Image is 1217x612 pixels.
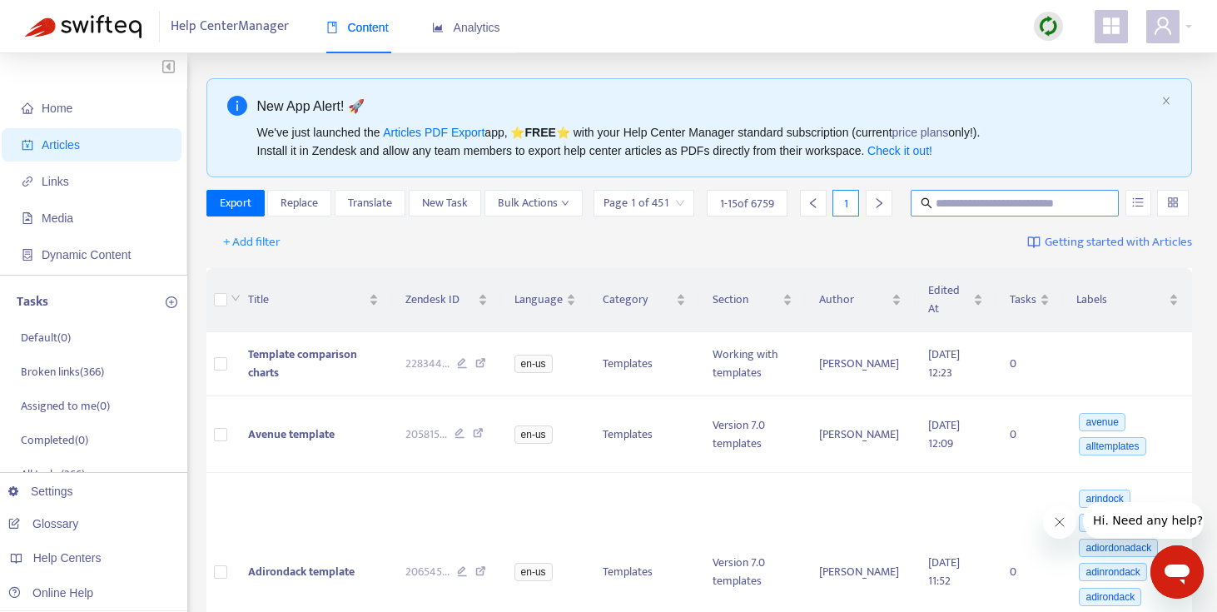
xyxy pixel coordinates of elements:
[22,249,33,261] span: container
[42,211,73,225] span: Media
[514,563,553,581] span: en-us
[235,268,392,332] th: Title
[996,396,1063,473] td: 0
[501,268,589,332] th: Language
[1079,437,1145,455] span: alltemplates
[409,190,481,216] button: New Task
[257,123,1155,160] div: We've just launched the app, ⭐ ⭐️ with your Help Center Manager standard subscription (current on...
[498,194,569,212] span: Bulk Actions
[432,22,444,33] span: area-chart
[1153,16,1173,36] span: user
[806,396,916,473] td: [PERSON_NAME]
[928,553,960,590] span: [DATE] 11:52
[699,268,806,332] th: Section
[281,194,318,212] span: Replace
[326,22,338,33] span: book
[405,291,474,309] span: Zendesk ID
[22,176,33,187] span: link
[1079,588,1141,606] span: adirondack
[206,190,265,216] button: Export
[42,175,69,188] span: Links
[248,425,335,444] span: Avenue template
[1161,96,1171,107] button: close
[1079,539,1158,557] span: adiordonadack
[22,212,33,224] span: file-image
[223,232,281,252] span: + Add filter
[405,425,447,444] span: 205815 ...
[22,102,33,114] span: home
[1076,291,1165,309] span: Labels
[8,517,78,530] a: Glossary
[1063,268,1192,332] th: Labels
[484,190,583,216] button: Bulk Actionsdown
[257,96,1155,117] div: New App Alert! 🚀
[220,194,251,212] span: Export
[819,291,889,309] span: Author
[561,199,569,207] span: down
[211,229,293,256] button: + Add filter
[589,396,699,473] td: Templates
[867,144,932,157] a: Check it out!
[1079,490,1130,508] span: arindock
[699,332,806,396] td: Working with templates
[1043,505,1076,539] iframe: Close message
[589,268,699,332] th: Category
[1101,16,1121,36] span: appstore
[326,21,389,34] span: Content
[8,586,93,600] a: Online Help
[335,190,405,216] button: Translate
[1010,291,1036,309] span: Tasks
[17,292,48,312] p: Tasks
[996,332,1063,396] td: 0
[267,190,331,216] button: Replace
[807,197,819,209] span: left
[514,355,553,373] span: en-us
[699,396,806,473] td: Version 7.0 templates
[21,431,88,449] p: Completed ( 0 )
[432,21,500,34] span: Analytics
[713,291,779,309] span: Section
[227,96,247,116] span: info-circle
[21,397,110,415] p: Assigned to me ( 0 )
[1083,502,1204,539] iframe: Message from company
[514,291,563,309] span: Language
[42,138,80,152] span: Articles
[21,465,85,483] p: All tasks ( 366 )
[248,291,365,309] span: Title
[405,563,450,581] span: 206545 ...
[1045,233,1192,252] span: Getting started with Articles
[806,332,916,396] td: [PERSON_NAME]
[1161,96,1171,106] span: close
[22,139,33,151] span: account-book
[231,293,241,303] span: down
[1027,236,1041,249] img: image-link
[928,345,960,382] span: [DATE] 12:23
[996,268,1063,332] th: Tasks
[166,296,177,308] span: plus-circle
[1079,413,1125,431] span: avenue
[1150,545,1204,599] iframe: Button to launch messaging window
[921,197,932,209] span: search
[25,15,142,38] img: Swifteq
[1027,229,1192,256] a: Getting started with Articles
[928,281,969,318] span: Edited At
[589,332,699,396] td: Templates
[21,329,71,346] p: Default ( 0 )
[832,190,859,216] div: 1
[1079,563,1146,581] span: adinrondack
[928,415,960,453] span: [DATE] 12:09
[348,194,392,212] span: Translate
[1125,190,1151,216] button: unordered-list
[405,355,450,373] span: 228344 ...
[171,11,289,42] span: Help Center Manager
[892,126,949,139] a: price plans
[383,126,484,139] a: Articles PDF Export
[806,268,916,332] th: Author
[915,268,996,332] th: Edited At
[248,345,357,382] span: Template comparison charts
[720,195,774,212] span: 1 - 15 of 6759
[1038,16,1059,37] img: sync.dc5367851b00ba804db3.png
[21,363,104,381] p: Broken links ( 366 )
[422,194,468,212] span: New Task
